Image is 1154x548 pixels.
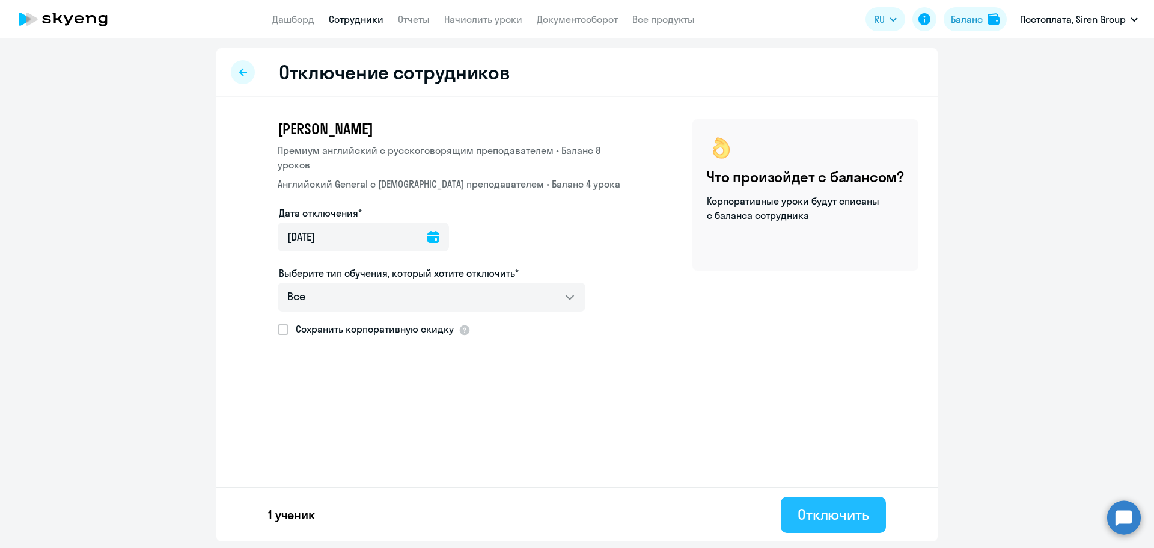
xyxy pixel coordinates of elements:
button: Постоплата, Siren Group [1014,5,1144,34]
p: Английский General с [DEMOGRAPHIC_DATA] преподавателем • Баланс 4 урока [278,177,631,191]
div: Отключить [798,505,869,524]
p: 1 ученик [268,506,315,523]
img: ok [707,134,736,162]
p: Премиум английский с русскоговорящим преподавателем • Баланс 8 уроков [278,143,631,172]
a: Документооборот [537,13,618,25]
span: RU [874,12,885,26]
label: Дата отключения* [279,206,362,220]
h2: Отключение сотрудников [279,60,510,84]
label: Выберите тип обучения, который хотите отключить* [279,266,519,280]
span: [PERSON_NAME] [278,119,373,138]
span: Сохранить корпоративную скидку [288,322,454,336]
a: Все продукты [632,13,695,25]
div: Баланс [951,12,983,26]
h4: Что произойдет с балансом? [707,167,904,186]
button: Отключить [781,497,886,533]
a: Начислить уроки [444,13,522,25]
button: RU [865,7,905,31]
a: Отчеты [398,13,430,25]
img: balance [988,13,1000,25]
button: Балансbalance [944,7,1007,31]
p: Постоплата, Siren Group [1020,12,1126,26]
a: Сотрудники [329,13,383,25]
input: дд.мм.гггг [278,223,449,251]
a: Дашборд [272,13,314,25]
p: Корпоративные уроки будут списаны с баланса сотрудника [707,194,881,223]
